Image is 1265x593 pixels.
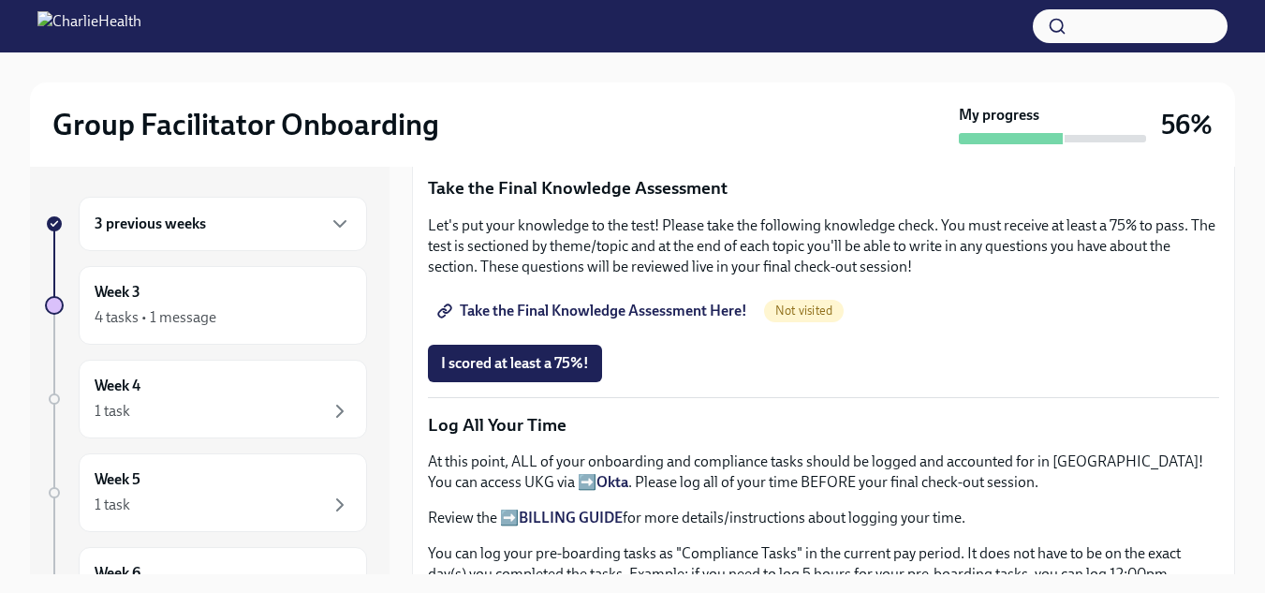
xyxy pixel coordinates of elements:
p: Take the Final Knowledge Assessment [428,176,1219,200]
a: Okta [596,473,628,491]
strong: My progress [959,105,1039,126]
h6: Week 4 [95,376,140,396]
span: Take the Final Knowledge Assessment Here! [441,302,747,320]
span: Not visited [764,304,844,318]
h6: Week 5 [95,469,140,490]
h6: Week 3 [95,282,140,303]
h3: 56% [1161,108,1213,141]
h6: Week 6 [95,563,140,584]
a: Week 41 task [45,360,367,438]
span: I scored at least a 75%! [441,354,589,373]
div: 4 tasks • 1 message [95,307,216,328]
h6: 3 previous weeks [95,214,206,234]
button: I scored at least a 75%! [428,345,602,382]
div: 1 task [95,401,130,422]
p: At this point, ALL of your onboarding and compliance tasks should be logged and accounted for in ... [428,452,1219,493]
h2: Group Facilitator Onboarding [52,106,439,143]
div: 3 previous weeks [79,197,367,251]
img: CharlieHealth [37,11,141,41]
div: 1 task [95,495,130,515]
a: Week 34 tasks • 1 message [45,266,367,345]
a: Take the Final Knowledge Assessment Here! [428,292,760,330]
p: Review the ➡️ for more details/instructions about logging your time. [428,508,1219,528]
a: BILLING GUIDE [519,509,623,526]
p: Log All Your Time [428,413,1219,437]
a: Week 51 task [45,453,367,532]
p: Let's put your knowledge to the test! Please take the following knowledge check. You must receive... [428,215,1219,277]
